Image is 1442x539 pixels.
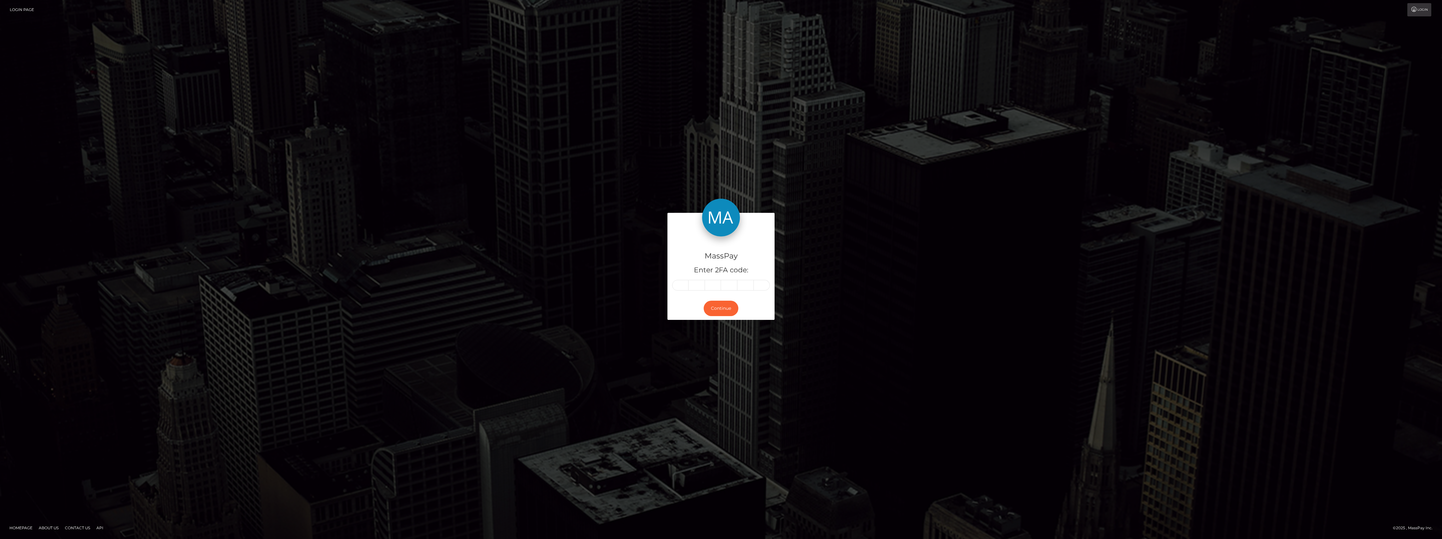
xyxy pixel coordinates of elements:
a: Login Page [10,3,34,16]
div: © 2025 , MassPay Inc. [1393,525,1437,531]
a: Login [1407,3,1431,16]
img: MassPay [702,199,740,236]
h4: MassPay [672,251,770,262]
button: Continue [704,301,738,316]
a: About Us [36,523,61,533]
h5: Enter 2FA code: [672,265,770,275]
a: API [94,523,106,533]
a: Homepage [7,523,35,533]
a: Contact Us [62,523,93,533]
